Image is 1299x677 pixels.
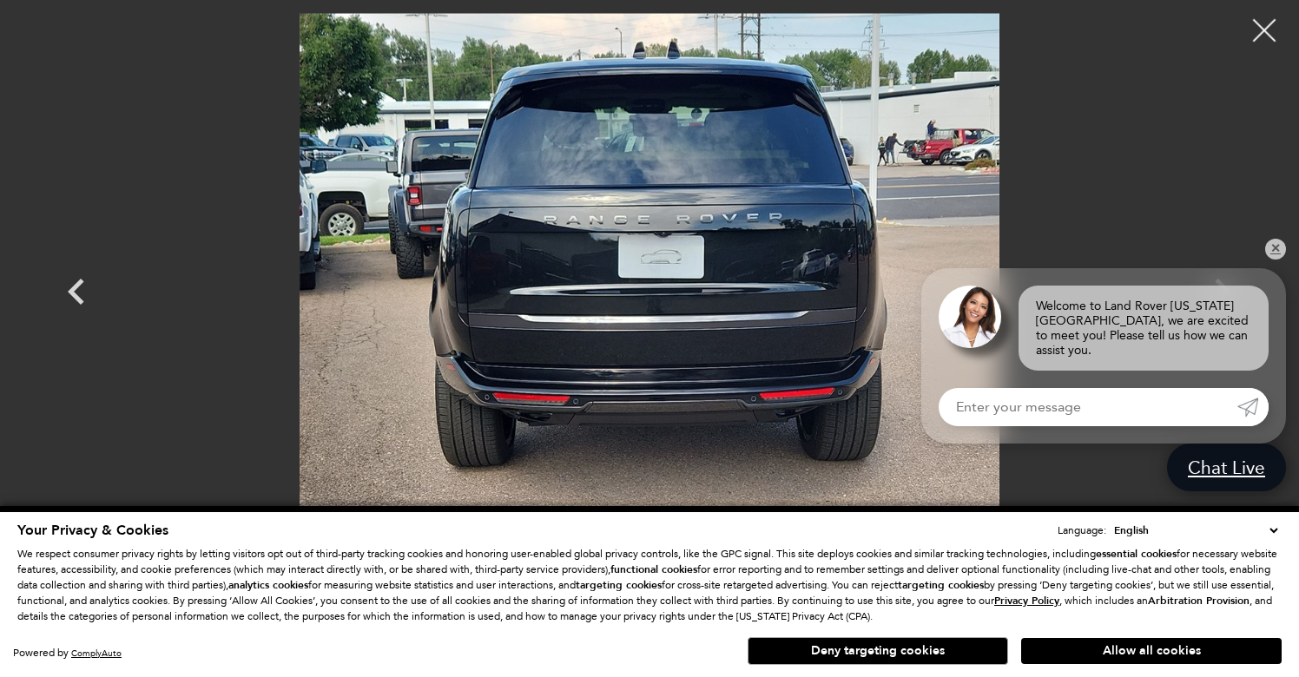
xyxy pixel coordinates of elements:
strong: Arbitration Provision [1148,594,1250,608]
img: New 2025 Santorini Black LAND ROVER SE image 12 [129,13,1170,538]
button: Allow all cookies [1021,638,1282,664]
div: Language: [1058,525,1106,536]
div: Welcome to Land Rover [US_STATE][GEOGRAPHIC_DATA], we are excited to meet you! Please tell us how... [1019,286,1269,371]
a: Submit [1237,388,1269,426]
p: We respect consumer privacy rights by letting visitors opt out of third-party tracking cookies an... [17,546,1282,624]
strong: essential cookies [1096,547,1177,561]
strong: targeting cookies [898,578,984,592]
a: ComplyAuto [71,647,122,659]
u: Privacy Policy [994,594,1059,608]
div: Next [1197,257,1249,335]
img: Agent profile photo [939,286,1001,348]
input: Enter your message [939,388,1237,426]
span: Your Privacy & Cookies [17,521,168,540]
a: Chat Live [1167,444,1286,491]
strong: targeting cookies [576,578,662,592]
strong: analytics cookies [228,578,308,592]
span: Chat Live [1179,456,1274,479]
div: Powered by [13,647,122,659]
select: Language Select [1110,522,1282,539]
button: Deny targeting cookies [748,637,1008,665]
div: Previous [50,257,102,335]
strong: functional cookies [610,562,697,576]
